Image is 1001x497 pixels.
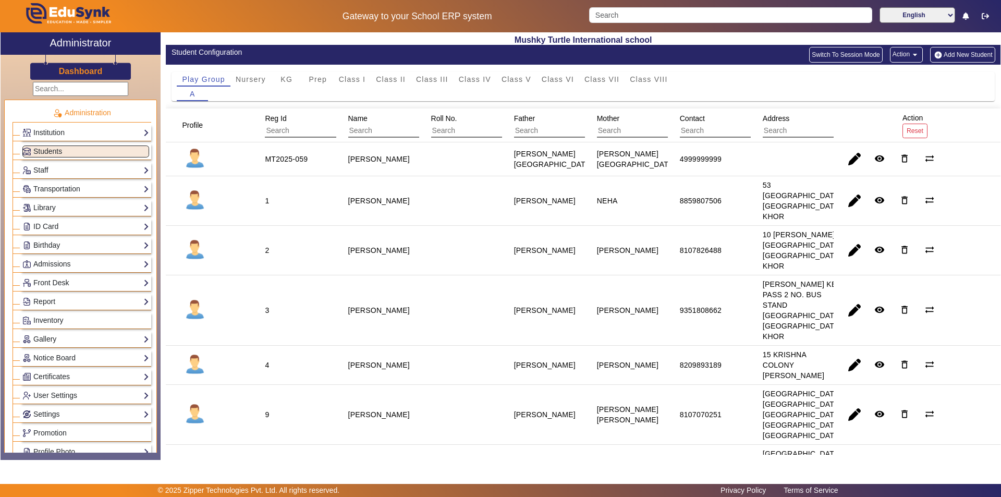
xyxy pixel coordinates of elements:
mat-icon: remove_red_eye [874,195,885,205]
mat-icon: delete_outline [899,153,910,164]
div: [PERSON_NAME] [514,196,576,206]
span: Class VI [542,76,574,83]
h2: Administrator [50,37,112,49]
span: Class III [416,76,448,83]
img: profile.png [182,237,208,263]
p: Administration [13,107,151,118]
span: Play Group [182,76,225,83]
div: 10 [PERSON_NAME][GEOGRAPHIC_DATA] [GEOGRAPHIC_DATA] KHOR [763,229,841,271]
span: Class V [502,76,531,83]
div: [PERSON_NAME] [514,245,576,256]
input: Search [597,124,690,138]
span: KG [280,76,292,83]
mat-icon: delete_outline [899,245,910,255]
button: Action [890,47,923,63]
div: Address [759,109,869,141]
input: Search [680,124,773,138]
div: Student Configuration [172,47,578,58]
button: Add New Student [930,47,995,63]
input: Search [348,124,442,138]
mat-icon: sync_alt [924,305,935,315]
button: Switch To Session Mode [809,47,883,63]
input: Search [763,124,856,138]
span: Class IV [459,76,491,83]
a: Promotion [22,427,149,439]
staff-with-status: [PERSON_NAME] [348,306,410,314]
img: Administration.png [53,108,62,118]
mat-icon: remove_red_eye [874,359,885,370]
a: Privacy Policy [715,483,771,497]
div: 4 [265,360,269,370]
mat-icon: arrow_drop_down [910,50,920,60]
input: Search [431,124,524,138]
span: Class I [339,76,366,83]
div: 8209893189 [680,360,722,370]
div: 8107826488 [680,245,722,256]
mat-icon: sync_alt [924,359,935,370]
staff-with-status: [PERSON_NAME] [348,155,410,163]
div: [PERSON_NAME] [597,360,658,370]
a: Students [22,146,149,157]
staff-with-status: [PERSON_NAME] [348,410,410,419]
mat-icon: delete_outline [899,305,910,315]
mat-icon: sync_alt [924,409,935,419]
mat-icon: remove_red_eye [874,245,885,255]
staff-with-status: [PERSON_NAME] [348,361,410,369]
span: Father [514,114,535,123]
div: [GEOGRAPHIC_DATA] [GEOGRAPHIC_DATA] [GEOGRAPHIC_DATA] [GEOGRAPHIC_DATA] [GEOGRAPHIC_DATA] [763,389,841,441]
span: Class VIII [630,76,667,83]
staff-with-status: [PERSON_NAME] [348,197,410,205]
mat-icon: remove_red_eye [874,153,885,164]
img: Branchoperations.png [23,429,31,437]
mat-icon: delete_outline [899,359,910,370]
span: Class II [376,76,406,83]
span: A [190,90,196,98]
span: Reg Id [265,114,286,123]
mat-icon: sync_alt [924,153,935,164]
h3: Dashboard [59,66,103,76]
div: Contact [676,109,786,141]
span: Nursery [236,76,266,83]
staff-with-status: [PERSON_NAME] [348,246,410,254]
div: [PERSON_NAME] [514,409,576,420]
a: Terms of Service [778,483,843,497]
div: [PERSON_NAME][GEOGRAPHIC_DATA] [514,149,592,169]
div: 2 [265,245,269,256]
img: profile.png [182,402,208,428]
mat-icon: remove_red_eye [874,409,885,419]
input: Search [589,7,872,23]
div: [PERSON_NAME] KE PASS 2 NO. BUS STAND [GEOGRAPHIC_DATA] [GEOGRAPHIC_DATA] KHOR [763,279,841,342]
span: Profile [182,121,203,129]
div: 9 [265,409,269,420]
span: Inventory [33,316,64,324]
div: 8107070251 [680,409,722,420]
div: 3 [265,305,269,316]
div: NEHA [597,196,618,206]
div: [PERSON_NAME] [597,305,658,316]
span: Mother [597,114,620,123]
button: Reset [902,124,927,138]
span: Address [763,114,789,123]
img: profile.png [182,146,208,172]
div: [PERSON_NAME] [PERSON_NAME] [597,404,658,425]
div: Roll No. [428,109,538,141]
span: Promotion [33,429,67,437]
a: Dashboard [58,66,103,77]
div: Father [510,109,620,141]
span: Class VII [584,76,619,83]
div: Mother [593,109,703,141]
span: Name [348,114,368,123]
img: profile.png [182,188,208,214]
div: [PERSON_NAME] [597,245,658,256]
img: profile.png [182,297,208,323]
span: Prep [309,76,327,83]
input: Search [514,124,607,138]
span: Students [33,147,62,155]
img: profile.png [182,352,208,378]
div: 4999999999 [680,154,722,164]
span: Roll No. [431,114,457,123]
h2: Mushky Turtle International school [166,35,1000,45]
div: [PERSON_NAME][GEOGRAPHIC_DATA] [597,149,675,169]
img: Inventory.png [23,317,31,324]
input: Search [265,124,358,138]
